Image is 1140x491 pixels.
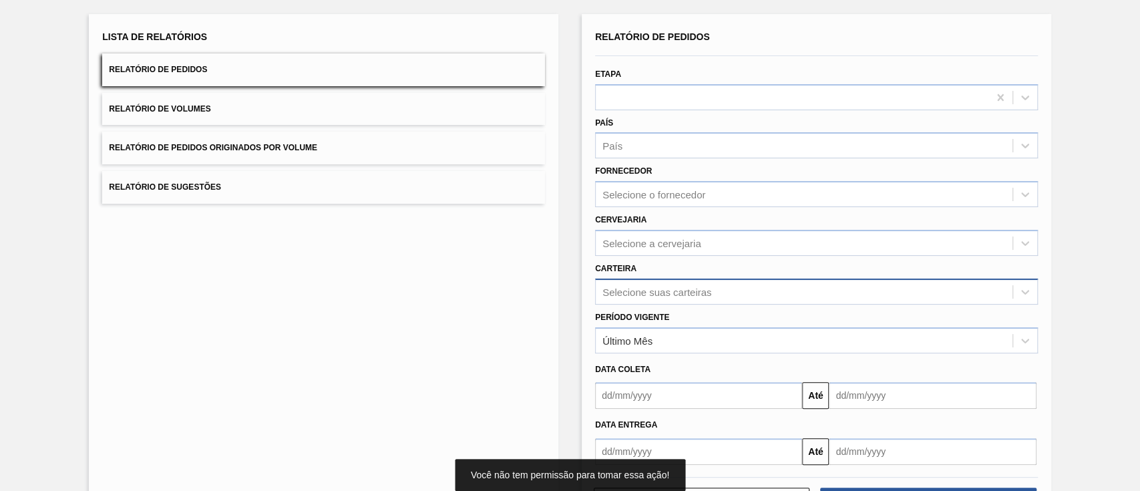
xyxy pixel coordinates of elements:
[102,31,207,42] span: Lista de Relatórios
[602,237,701,249] div: Selecione a cervejaria
[829,438,1036,465] input: dd/mm/yyyy
[102,53,545,86] button: Relatório de Pedidos
[595,215,646,224] label: Cervejaria
[102,171,545,204] button: Relatório de Sugestões
[829,382,1036,409] input: dd/mm/yyyy
[802,382,829,409] button: Até
[109,143,317,152] span: Relatório de Pedidos Originados por Volume
[109,182,221,192] span: Relatório de Sugestões
[595,382,802,409] input: dd/mm/yyyy
[802,438,829,465] button: Até
[595,264,636,273] label: Carteira
[595,166,652,176] label: Fornecedor
[471,470,669,480] span: Você não tem permissão para tomar essa ação!
[595,31,710,42] span: Relatório de Pedidos
[595,69,621,79] label: Etapa
[109,104,210,114] span: Relatório de Volumes
[595,365,650,374] span: Data coleta
[102,132,545,164] button: Relatório de Pedidos Originados por Volume
[595,438,802,465] input: dd/mm/yyyy
[602,140,622,152] div: País
[602,335,652,346] div: Último Mês
[595,313,669,322] label: Período Vigente
[595,118,613,128] label: País
[602,189,705,200] div: Selecione o fornecedor
[102,93,545,126] button: Relatório de Volumes
[595,420,657,430] span: Data Entrega
[602,286,711,297] div: Selecione suas carteiras
[109,65,207,74] span: Relatório de Pedidos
